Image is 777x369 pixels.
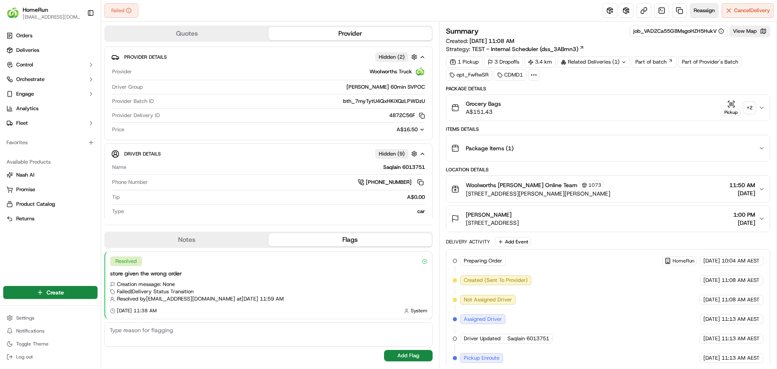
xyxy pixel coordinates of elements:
[16,341,49,347] span: Toggle Theme
[472,45,584,53] a: TEST - Internal Scheduler (dss_3ABmn3)
[466,108,501,116] span: A$151.43
[3,156,98,169] div: Available Products
[446,239,490,245] div: Delivery Activity
[3,3,84,23] button: HomeRunHomeRun[EMAIL_ADDRESS][DOMAIN_NAME]
[703,277,720,284] span: [DATE]
[722,3,774,18] button: CancelDelivery
[110,269,427,277] div: store given the wrong order
[6,6,19,19] img: HomeRun
[3,312,98,324] button: Settings
[733,211,755,219] span: 1:00 PM
[112,112,160,119] span: Provider Delivery ID
[446,135,770,161] button: Package Items (1)
[111,147,426,160] button: Driver DetailsHidden (9)
[469,37,514,45] span: [DATE] 11:08 AM
[389,112,425,119] button: 4872C56F
[8,8,24,24] img: Nash
[358,178,425,187] a: [PHONE_NUMBER]
[127,208,425,215] div: car
[16,354,33,360] span: Log out
[237,295,284,303] span: at [DATE] 11:59 AM
[112,164,126,171] span: Name
[112,126,124,133] span: Price
[703,257,720,264] span: [DATE]
[507,335,549,342] span: Saqlain 6013751
[375,52,419,62] button: Hidden (2)
[722,316,760,323] span: 11:13 AM AEST
[3,58,98,71] button: Control
[673,258,694,264] span: HomeRun
[375,149,419,159] button: Hidden (9)
[690,3,718,18] button: Reassign
[6,215,94,222] a: Returns
[484,56,523,68] div: 3 Dropoffs
[729,26,770,37] button: View Map
[722,296,760,303] span: 11:08 AM AEST
[722,354,760,362] span: 11:13 AM AEST
[16,315,34,321] span: Settings
[703,354,720,362] span: [DATE]
[729,181,755,189] span: 11:50 AM
[3,73,98,86] button: Orchestrate
[734,7,770,14] span: Cancel Delivery
[104,3,138,18] button: Failed
[3,325,98,337] button: Notifications
[369,68,412,75] span: Woolworths Truck
[16,200,55,208] span: Product Catalog
[28,85,102,92] div: We're available if you need us!
[464,316,502,323] span: Assigned Driver
[65,114,133,129] a: 💻API Documentation
[269,27,432,40] button: Provider
[16,117,62,126] span: Knowledge Base
[633,28,724,35] button: job_VAD2Ca55G8MsgoHZH5HukV
[112,194,120,201] span: Tip
[464,335,501,342] span: Driver Updated
[354,126,425,133] button: A$16.50
[466,211,512,219] span: [PERSON_NAME]
[722,100,755,116] button: Pickup+2
[3,29,98,42] a: Orders
[269,233,432,246] button: Flags
[466,219,519,227] span: [STREET_ADDRESS]
[446,126,770,132] div: Items Details
[632,56,677,68] button: Part of batch
[446,37,514,45] span: Created:
[729,189,755,197] span: [DATE]
[722,257,760,264] span: 10:04 AM AEST
[744,102,755,113] div: + 2
[112,98,154,105] span: Provider Batch ID
[703,296,720,303] span: [DATE]
[8,77,23,92] img: 1736555255976-a54dd68f-1ca7-489b-9aae-adbdc363a1c4
[117,295,235,303] span: Resolved by [EMAIL_ADDRESS][DOMAIN_NAME]
[446,85,770,92] div: Package Details
[57,137,98,143] a: Powered byPylon
[16,186,35,193] span: Promise
[16,215,34,222] span: Returns
[16,76,45,83] span: Orchestrate
[722,100,741,116] button: Pickup
[6,171,94,179] a: Nash AI
[23,14,81,20] button: [EMAIL_ADDRESS][DOMAIN_NAME]
[722,335,760,342] span: 11:13 AM AEST
[123,194,425,201] div: A$0.00
[16,47,39,54] span: Deliveries
[47,288,64,296] span: Create
[129,164,425,171] div: Saqlain 6013751
[446,95,770,121] button: Grocery BagsA$151.43Pickup+2
[446,45,584,53] div: Strategy:
[557,56,630,68] div: Related Deliveries (1)
[343,98,425,105] span: bth_7myTytU4QxHKiXQzLPWDzU
[138,80,147,90] button: Start new chat
[464,277,528,284] span: Created (Sent To Provider)
[3,44,98,57] a: Deliveries
[379,150,405,158] span: Hidden ( 9 )
[105,233,269,246] button: Notes
[446,56,482,68] div: 1 Pickup
[76,117,130,126] span: API Documentation
[112,208,124,215] span: Type
[105,27,269,40] button: Quotes
[733,219,755,227] span: [DATE]
[3,286,98,299] button: Create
